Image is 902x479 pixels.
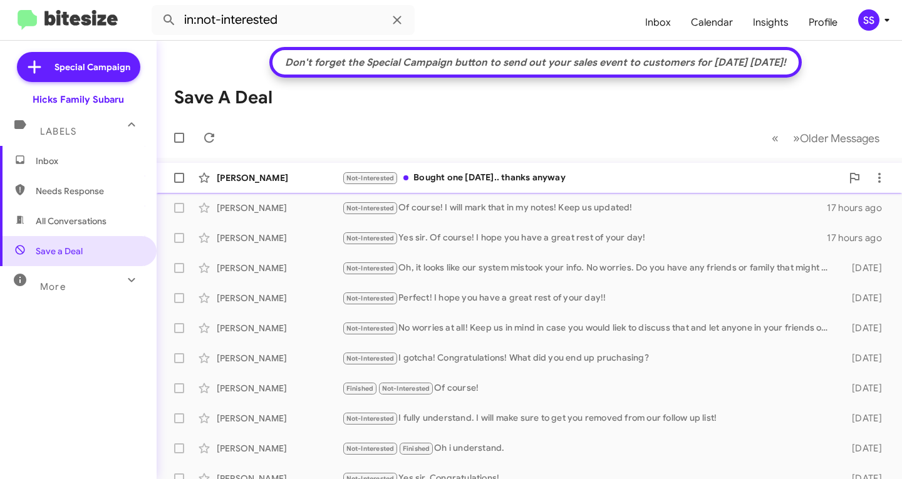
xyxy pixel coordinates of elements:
[54,61,130,73] span: Special Campaign
[800,131,879,145] span: Older Messages
[837,442,892,455] div: [DATE]
[217,292,342,304] div: [PERSON_NAME]
[743,4,799,41] a: Insights
[403,445,430,453] span: Finished
[342,411,837,426] div: I fully understand. I will make sure to get you removed from our follow up list!
[346,445,395,453] span: Not-Interested
[837,322,892,334] div: [DATE]
[342,261,837,276] div: Oh, it looks like our system mistook your info. No worries. Do you have any friends or family tha...
[217,262,342,274] div: [PERSON_NAME]
[342,171,842,185] div: Bought one [DATE].. thanks anyway
[837,262,892,274] div: [DATE]
[342,291,837,306] div: Perfect! I hope you have a great rest of your day!!
[342,321,837,336] div: No worries at all! Keep us in mind in case you would liek to discuss that and let anyone in your ...
[342,441,837,456] div: Oh i understand.
[217,412,342,425] div: [PERSON_NAME]
[152,5,415,35] input: Search
[346,354,395,363] span: Not-Interested
[799,4,848,41] a: Profile
[36,245,83,257] span: Save a Deal
[36,215,106,227] span: All Conversations
[342,201,827,215] div: Of course! I will mark that in my notes! Keep us updated!
[681,4,743,41] a: Calendar
[785,125,887,151] button: Next
[837,292,892,304] div: [DATE]
[346,204,395,212] span: Not-Interested
[382,384,430,393] span: Not-Interested
[33,93,124,106] div: Hicks Family Subaru
[765,125,887,151] nav: Page navigation example
[346,234,395,242] span: Not-Interested
[764,125,786,151] button: Previous
[17,52,140,82] a: Special Campaign
[827,232,892,244] div: 17 hours ago
[346,415,395,423] span: Not-Interested
[837,382,892,394] div: [DATE]
[217,172,342,184] div: [PERSON_NAME]
[217,442,342,455] div: [PERSON_NAME]
[279,56,792,69] div: Don't forget the Special Campaign button to send out your sales event to customers for [DATE] [DA...
[36,155,142,167] span: Inbox
[346,264,395,272] span: Not-Interested
[793,130,800,146] span: »
[217,382,342,394] div: [PERSON_NAME]
[40,281,66,292] span: More
[36,185,142,197] span: Needs Response
[217,202,342,214] div: [PERSON_NAME]
[342,351,837,366] div: I gotcha! Congratulations! What did you end up pruchasing?
[848,9,888,31] button: SS
[346,174,395,182] span: Not-Interested
[772,130,779,146] span: «
[174,88,272,108] h1: Save a Deal
[346,324,395,332] span: Not-Interested
[346,384,374,393] span: Finished
[217,352,342,364] div: [PERSON_NAME]
[635,4,681,41] a: Inbox
[346,294,395,302] span: Not-Interested
[217,232,342,244] div: [PERSON_NAME]
[837,412,892,425] div: [DATE]
[827,202,892,214] div: 17 hours ago
[342,231,827,245] div: Yes sir. Of course! I hope you have a great rest of your day!
[40,126,76,137] span: Labels
[858,9,879,31] div: SS
[837,352,892,364] div: [DATE]
[217,322,342,334] div: [PERSON_NAME]
[342,381,837,396] div: Of course!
